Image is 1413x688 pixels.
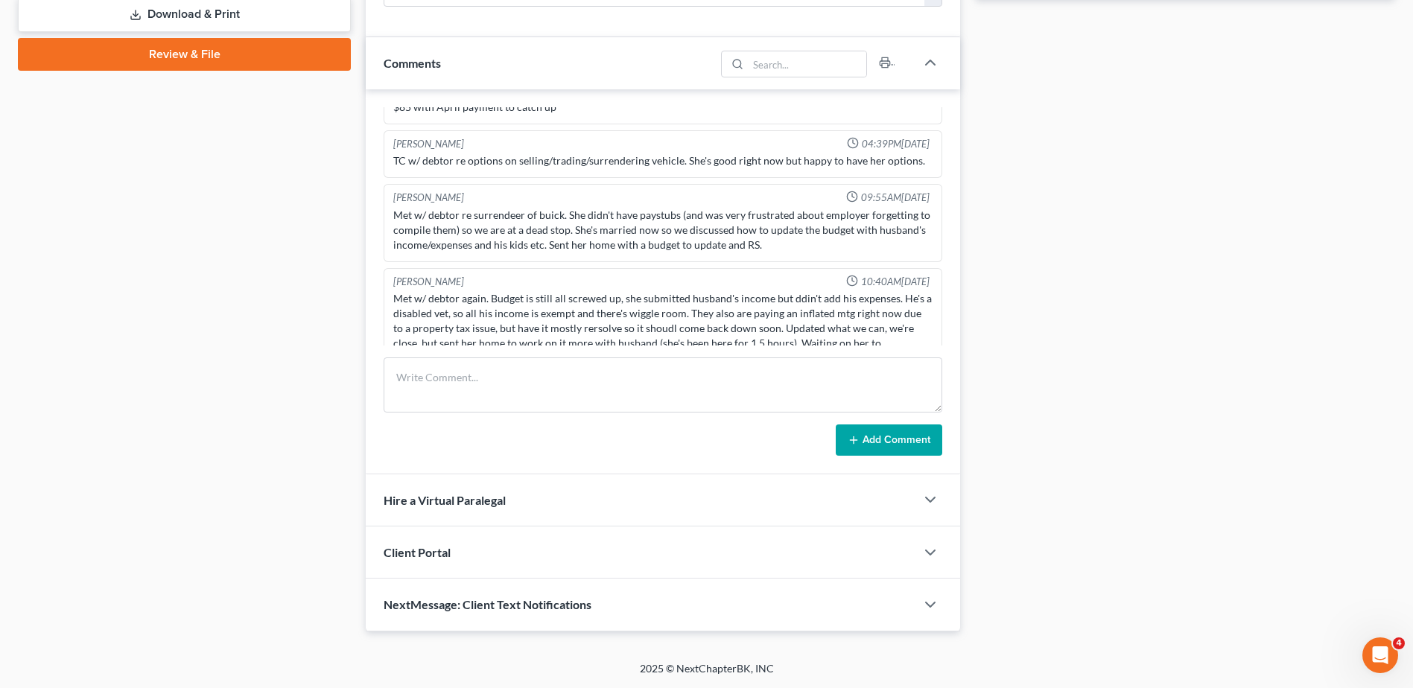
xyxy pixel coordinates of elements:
span: Comments [384,56,441,70]
span: 09:55AM[DATE] [861,191,930,205]
span: Hire a Virtual Paralegal [384,493,506,507]
div: TC w/ debtor re options on selling/trading/surrendering vehicle. She's good right now but happy t... [393,153,933,168]
a: Review & File [18,38,351,71]
span: 10:40AM[DATE] [861,275,930,289]
input: Search... [748,51,866,77]
span: NextMessage: Client Text Notifications [384,597,591,611]
span: Client Portal [384,545,451,559]
div: 2025 © NextChapterBK, INC [282,661,1131,688]
span: 4 [1393,637,1405,649]
div: Met w/ debtor re surrendeer of buick. She didn't have paystubs (and was very frustrated about emp... [393,208,933,252]
div: [PERSON_NAME] [393,191,464,205]
iframe: Intercom live chat [1362,637,1398,673]
div: Met w/ debtor again. Budget is still all screwed up, she submitted husband's income but ddin't ad... [393,291,933,366]
span: 04:39PM[DATE] [862,137,930,151]
div: [PERSON_NAME] [393,137,464,151]
div: [PERSON_NAME] [393,275,464,289]
button: Add Comment [836,424,942,456]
